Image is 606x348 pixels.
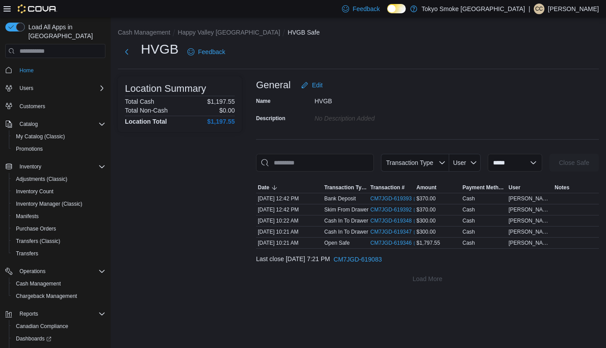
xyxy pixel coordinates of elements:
span: Purchase Orders [12,223,105,234]
button: Notes [553,182,599,193]
button: Transaction # [369,182,415,193]
button: Promotions [9,143,109,155]
a: Transfers [12,248,42,259]
span: Manifests [16,213,39,220]
span: Home [16,64,105,75]
span: Dashboards [12,333,105,344]
p: Bank Deposit [324,195,356,202]
button: Purchase Orders [9,223,109,235]
button: Catalog [2,118,109,130]
span: Purchase Orders [16,225,56,232]
span: CM7JGD-619083 [334,255,382,264]
button: Cash Management [9,278,109,290]
p: [PERSON_NAME] [548,4,599,14]
div: HVGB [315,94,433,105]
span: Promotions [16,145,43,152]
span: Adjustments (Classic) [12,174,105,184]
h6: Total Non-Cash [125,107,168,114]
span: Inventory Manager (Classic) [16,200,82,207]
h4: $1,197.55 [207,118,235,125]
span: Date [258,184,269,191]
a: My Catalog (Classic) [12,131,69,142]
span: Transfers (Classic) [12,236,105,246]
p: $1,197.55 [207,98,235,105]
span: $370.00 [416,206,435,213]
h3: General [256,80,291,90]
span: CC [535,4,543,14]
button: HVGB Safe [287,29,319,36]
div: Cash [462,206,475,213]
span: Canadian Compliance [12,321,105,332]
label: Description [256,115,285,122]
span: Operations [16,266,105,277]
span: $300.00 [416,228,435,235]
span: User [453,159,466,166]
svg: External link [413,207,419,213]
span: Dashboards [16,335,51,342]
span: $300.00 [416,217,435,224]
button: Amount [415,182,461,193]
span: Catalog [16,119,105,129]
a: Adjustments (Classic) [12,174,71,184]
label: Name [256,98,271,105]
button: Transaction Type [381,154,449,172]
input: Dark Mode [387,4,406,13]
span: Edit [312,81,322,90]
p: Cash In To Drawer (Cash 2) [324,217,390,224]
span: Load All Apps in [GEOGRAPHIC_DATA] [25,23,105,40]
a: Dashboards [9,332,109,345]
div: [DATE] 10:22 AM [256,215,322,226]
span: User [509,184,521,191]
span: My Catalog (Classic) [12,131,105,142]
div: Last close [DATE] 7:21 PM [256,250,599,268]
button: My Catalog (Classic) [9,130,109,143]
a: CM7JGD-619392External link [370,206,419,213]
div: [DATE] 10:21 AM [256,238,322,248]
span: Inventory [19,163,41,170]
span: Cash Management [16,280,61,287]
p: Cash In To Drawer (Cash 1) [324,228,390,235]
span: Notes [555,184,569,191]
span: Cash Management [12,278,105,289]
a: CM7JGD-619393External link [370,195,419,202]
a: Canadian Compliance [12,321,72,332]
span: Transaction Type [386,159,433,166]
svg: External link [413,219,419,224]
span: Transfers [16,250,38,257]
span: My Catalog (Classic) [16,133,65,140]
span: Customers [19,103,45,110]
div: No Description added [315,111,433,122]
p: Tokyo Smoke [GEOGRAPHIC_DATA] [422,4,525,14]
a: Promotions [12,144,47,154]
button: Next [118,43,136,61]
span: $370.00 [416,195,435,202]
span: Inventory [16,161,105,172]
a: Inventory Manager (Classic) [12,199,86,209]
p: $0.00 [219,107,235,114]
span: Transfers (Classic) [16,238,60,245]
div: [DATE] 10:21 AM [256,227,322,237]
a: Customers [16,101,49,112]
a: CM7JGD-619346External link [370,239,419,246]
svg: External link [413,230,419,235]
span: Reports [19,310,38,317]
button: Inventory [16,161,45,172]
button: User [507,182,553,193]
svg: External link [413,241,419,246]
img: Cova [18,4,57,13]
span: Inventory Manager (Classic) [12,199,105,209]
span: Chargeback Management [16,293,77,300]
button: Users [2,82,109,94]
span: Inventory Count [16,188,54,195]
span: Users [19,85,33,92]
input: This is a search bar. As you type, the results lower in the page will automatically filter. [256,154,374,172]
a: Home [16,65,37,76]
button: Reports [2,308,109,320]
button: Happy Valley [GEOGRAPHIC_DATA] [178,29,280,36]
span: Operations [19,268,46,275]
button: Canadian Compliance [9,320,109,332]
div: [DATE] 12:42 PM [256,193,322,204]
span: Promotions [12,144,105,154]
p: | [528,4,530,14]
svg: External link [413,196,419,202]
